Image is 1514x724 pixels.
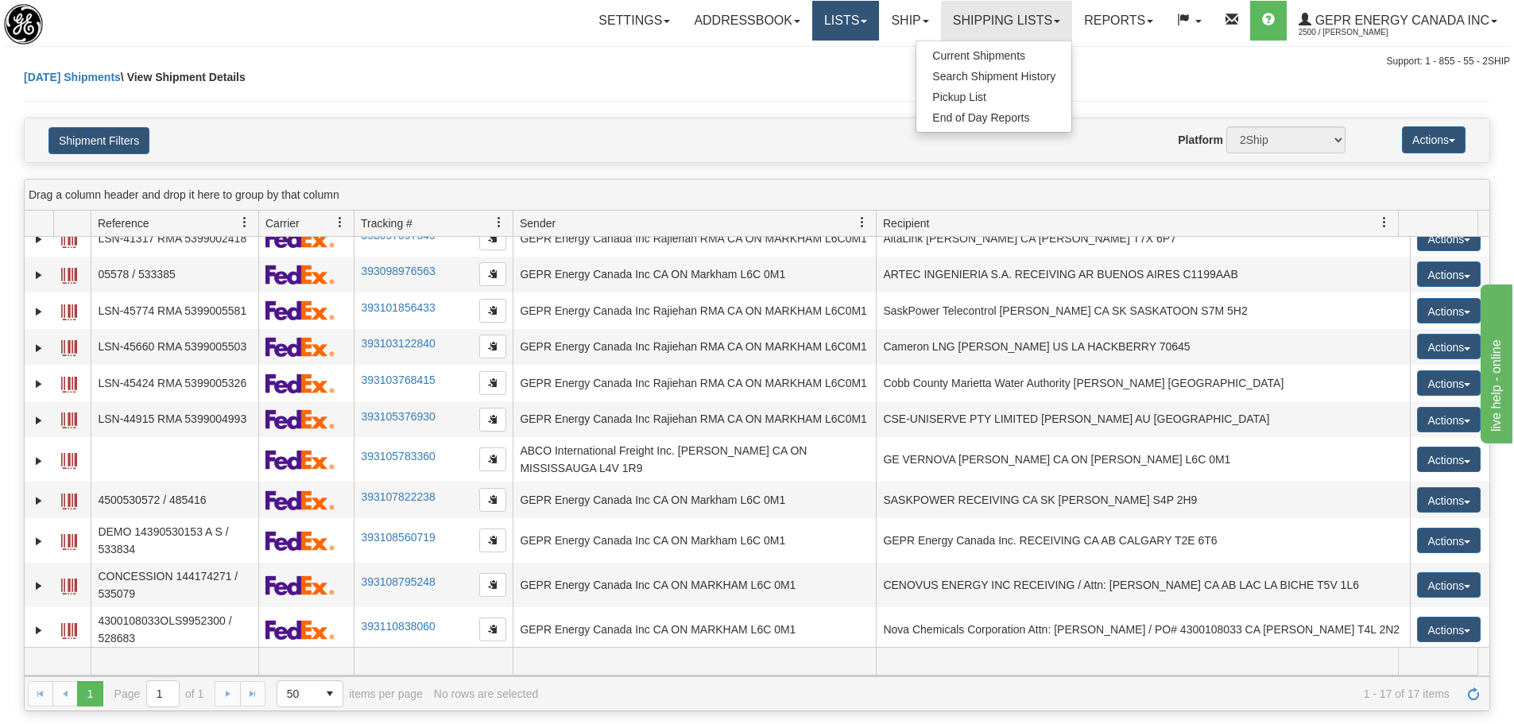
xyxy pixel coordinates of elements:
td: LSN-45424 RMA 5399005326 [91,365,258,401]
a: 393105376930 [361,410,435,423]
a: Expand [31,304,47,319]
img: 2 - FedEx Express® [265,490,335,510]
span: Page sizes drop down [277,680,343,707]
a: 393110838060 [361,620,435,633]
a: Expand [31,453,47,469]
a: Label [61,616,77,641]
span: Page of 1 [114,680,204,707]
a: GEPR Energy Canada Inc 2500 / [PERSON_NAME] [1287,1,1509,41]
button: Actions [1417,407,1481,432]
a: Reports [1072,1,1165,41]
button: Copy to clipboard [479,573,506,597]
button: Copy to clipboard [479,371,506,395]
a: Expand [31,493,47,509]
td: GEPR Energy Canada Inc Rajiehan RMA CA ON MARKHAM L6C0M1 [513,365,876,401]
button: Actions [1402,126,1466,153]
a: Expand [31,376,47,392]
img: logo2500.jpg [4,4,43,45]
button: Actions [1417,528,1481,553]
a: Settings [587,1,682,41]
input: Page 1 [147,681,179,707]
a: Search Shipment History [916,66,1071,87]
td: GEPR Energy Canada Inc Rajiehan RMA CA ON MARKHAM L6C0M1 [513,220,876,257]
a: Refresh [1461,681,1486,707]
img: 2 - FedEx Express® [265,228,335,248]
td: 4300108033OLS9952300 / 528683 [91,607,258,652]
a: Carrier filter column settings [327,209,354,236]
div: live help - online [12,10,147,29]
a: Reference filter column settings [231,209,258,236]
label: Platform [1178,132,1223,148]
span: Page 1 [77,681,103,707]
a: Expand [31,533,47,549]
a: [DATE] Shipments [24,71,121,83]
a: Label [61,261,77,286]
span: 2500 / [PERSON_NAME] [1299,25,1418,41]
td: GEPR Energy Canada Inc CA ON MARKHAM L6C 0M1 [513,607,876,652]
span: End of Day Reports [932,111,1029,124]
div: Support: 1 - 855 - 55 - 2SHIP [4,55,1510,68]
button: Copy to clipboard [479,408,506,432]
img: 2 - FedEx Express® [265,337,335,357]
th: Press ctrl + space to group [1398,211,1477,237]
a: Recipient filter column settings [1371,209,1398,236]
button: Actions [1417,226,1481,251]
td: GEPR Energy Canada Inc CA ON Markham L6C 0M1 [513,482,876,518]
button: Copy to clipboard [479,488,506,512]
th: Press ctrl + space to group [258,211,354,237]
button: Actions [1417,487,1481,513]
img: 2 - FedEx Express® [265,531,335,551]
th: Press ctrl + space to group [53,211,91,237]
td: DEMO 14390530153 A S / 533834 [91,518,258,563]
td: CSE-UNISERVE PTY LIMITED [PERSON_NAME] AU [GEOGRAPHIC_DATA] [876,401,1410,438]
a: Shipping lists [941,1,1072,41]
button: Copy to clipboard [479,335,506,358]
img: 2 - FedEx Express® [265,575,335,595]
button: Actions [1417,447,1481,472]
img: 2 - FedEx Express® [265,374,335,393]
span: Recipient [883,215,929,231]
span: items per page [277,680,423,707]
a: Expand [31,412,47,428]
img: 2 - FedEx Express® [265,265,335,285]
a: Label [61,486,77,512]
td: SASKPOWER RECEIVING CA SK [PERSON_NAME] S4P 2H9 [876,482,1410,518]
button: Actions [1417,572,1481,598]
a: Current Shipments [916,45,1071,66]
a: 393108560719 [361,531,435,544]
img: 2 - FedEx Express® [265,450,335,470]
span: Sender [520,215,556,231]
span: Pickup List [932,91,986,103]
a: 393105783360 [361,450,435,463]
span: 1 - 17 of 17 items [549,687,1450,700]
td: SaskPower Telecontrol [PERSON_NAME] CA SK SASKATOON S7M 5H2 [876,292,1410,329]
a: End of Day Reports [916,107,1071,128]
span: Carrier [265,215,300,231]
span: \ View Shipment Details [121,71,246,83]
a: Label [61,225,77,250]
td: GEPR Energy Canada Inc Rajiehan RMA CA ON MARKHAM L6C0M1 [513,292,876,329]
a: Label [61,527,77,552]
span: 50 [287,686,308,702]
td: CENOVUS ENERGY INC RECEIVING / Attn: [PERSON_NAME] CA AB LAC LA BICHE T5V 1L6 [876,563,1410,607]
td: GE VERNOVA [PERSON_NAME] CA ON [PERSON_NAME] L6C 0M1 [876,437,1410,482]
button: Actions [1417,370,1481,396]
a: 393103122840 [361,337,435,350]
button: Actions [1417,617,1481,642]
td: ARTEC INGENIERIA S.A. RECEIVING AR BUENOS AIRES C1199AAB [876,257,1410,293]
th: Press ctrl + space to group [91,211,258,237]
span: Current Shipments [932,49,1025,62]
a: Expand [31,622,47,638]
a: 393103768415 [361,374,435,386]
a: Expand [31,578,47,594]
a: Lists [812,1,879,41]
a: Label [61,446,77,471]
td: Cameron LNG [PERSON_NAME] US LA HACKBERRY 70645 [876,329,1410,366]
img: 2 - FedEx Express® [265,620,335,640]
td: LSN-45774 RMA 5399005581 [91,292,258,329]
a: 393108795248 [361,575,435,588]
button: Copy to clipboard [479,226,506,250]
td: LSN-44915 RMA 5399004993 [91,401,258,438]
a: Sender filter column settings [849,209,876,236]
iframe: chat widget [1477,281,1512,443]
